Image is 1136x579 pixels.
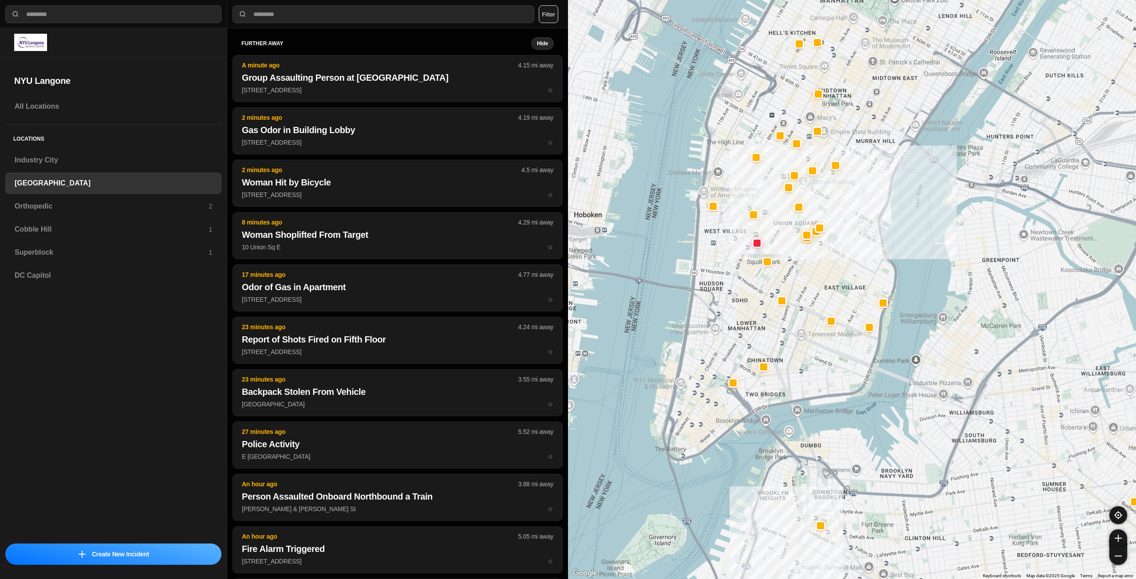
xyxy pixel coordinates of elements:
button: An hour ago3.88 mi awayPerson Assaulted Onboard Northbound a Train[PERSON_NAME] & [PERSON_NAME] S... [233,474,563,521]
button: Filter [539,5,558,23]
p: [GEOGRAPHIC_DATA] [242,400,553,409]
p: 4.24 mi away [518,323,553,331]
a: Cobble Hill1 [5,219,221,240]
p: 3.55 mi away [518,375,553,384]
a: DC Capitol [5,265,221,286]
p: 17 minutes ago [242,270,518,279]
a: iconCreate New Incident [5,544,221,565]
p: A minute ago [242,61,518,70]
span: star [548,505,553,512]
span: star [548,296,553,303]
p: 4.77 mi away [518,270,553,279]
h3: Orthopedic [15,201,209,212]
button: 17 minutes ago4.77 mi awayOdor of Gas in Apartment[STREET_ADDRESS]star [233,264,563,311]
p: 2 minutes ago [242,165,521,174]
a: Terms (opens in new tab) [1080,573,1093,578]
h2: Group Assaulting Person at [GEOGRAPHIC_DATA] [242,71,553,84]
a: All Locations [5,96,221,117]
p: [STREET_ADDRESS] [242,86,553,95]
h2: Report of Shots Fired on Fifth Floor [242,333,553,346]
p: 8 minutes ago [242,218,518,227]
a: [GEOGRAPHIC_DATA] [5,173,221,194]
a: 2 minutes ago4.19 mi awayGas Odor in Building Lobby[STREET_ADDRESS]star [233,138,563,146]
h5: further away [241,40,531,47]
a: Open this area in Google Maps (opens a new window) [570,567,600,579]
p: [STREET_ADDRESS] [242,295,553,304]
p: 4.19 mi away [518,113,553,122]
a: 8 minutes ago4.29 mi awayWoman Shoplifted From Target10 Union Sq Estar [233,243,563,251]
h2: Woman Shoplifted From Target [242,228,553,241]
span: star [548,244,553,251]
a: Orthopedic2 [5,196,221,217]
p: 1 [209,225,212,234]
button: Keyboard shortcuts [983,573,1021,579]
h2: Gas Odor in Building Lobby [242,124,553,136]
button: 2 minutes ago4.19 mi awayGas Odor in Building Lobby[STREET_ADDRESS]star [233,107,563,154]
p: 23 minutes ago [242,375,518,384]
img: icon [79,551,86,558]
h3: Industry City [15,155,212,165]
a: 27 minutes ago5.52 mi awayPolice ActivityE [GEOGRAPHIC_DATA]star [233,453,563,460]
p: Create New Incident [92,550,149,559]
button: 2 minutes ago4.5 mi awayWoman Hit by Bicycle[STREET_ADDRESS]star [233,160,563,207]
p: [STREET_ADDRESS] [242,138,553,147]
p: 1 [209,248,212,257]
span: star [548,401,553,408]
p: An hour ago [242,480,518,488]
h3: Superblock [15,247,209,258]
button: Hide [531,37,554,50]
button: recenter [1109,506,1127,524]
h5: Locations [5,125,221,150]
p: E [GEOGRAPHIC_DATA] [242,452,553,461]
a: Industry City [5,150,221,171]
p: 5.05 mi away [518,532,553,541]
span: star [548,139,553,146]
h2: Person Assaulted Onboard Northbound a Train [242,490,553,503]
button: A minute ago4.15 mi awayGroup Assaulting Person at [GEOGRAPHIC_DATA][STREET_ADDRESS]star [233,55,563,102]
span: star [548,453,553,460]
a: 23 minutes ago4.24 mi awayReport of Shots Fired on Fifth Floor[STREET_ADDRESS]star [233,348,563,355]
h2: Fire Alarm Triggered [242,543,553,555]
h3: [GEOGRAPHIC_DATA] [15,178,212,189]
p: 3.88 mi away [518,480,553,488]
button: 23 minutes ago4.24 mi awayReport of Shots Fired on Fifth Floor[STREET_ADDRESS]star [233,317,563,364]
p: 2 minutes ago [242,113,518,122]
h2: Woman Hit by Bicycle [242,176,553,189]
h3: All Locations [15,101,212,112]
p: 4.5 mi away [521,165,553,174]
a: An hour ago5.05 mi awayFire Alarm Triggered[STREET_ADDRESS]star [233,557,563,565]
a: An hour ago3.88 mi awayPerson Assaulted Onboard Northbound a Train[PERSON_NAME] & [PERSON_NAME] S... [233,505,563,512]
img: search [11,10,20,19]
button: An hour ago5.05 mi awayFire Alarm Triggered[STREET_ADDRESS]star [233,526,563,573]
h2: NYU Langone [14,75,213,87]
img: logo [14,34,47,51]
a: Superblock1 [5,242,221,263]
h3: DC Capitol [15,270,212,281]
a: A minute ago4.15 mi awayGroup Assaulting Person at [GEOGRAPHIC_DATA][STREET_ADDRESS]star [233,86,563,94]
p: [STREET_ADDRESS] [242,190,553,199]
button: 23 minutes ago3.55 mi awayBackpack Stolen From Vehicle[GEOGRAPHIC_DATA]star [233,369,563,416]
span: Map data ©2025 Google [1026,573,1075,578]
button: zoom-out [1109,547,1127,565]
span: star [548,348,553,355]
p: [PERSON_NAME] & [PERSON_NAME] St [242,504,553,513]
p: [STREET_ADDRESS] [242,347,553,356]
a: Report a map error [1098,573,1133,578]
img: zoom-out [1115,552,1122,559]
p: 10 Union Sq E [242,243,553,252]
h2: Police Activity [242,438,553,450]
p: 5.52 mi away [518,427,553,436]
small: Hide [537,40,548,47]
a: 17 minutes ago4.77 mi awayOdor of Gas in Apartment[STREET_ADDRESS]star [233,295,563,303]
img: recenter [1114,511,1122,519]
a: 2 minutes ago4.5 mi awayWoman Hit by Bicycle[STREET_ADDRESS]star [233,191,563,198]
h2: Odor of Gas in Apartment [242,281,553,293]
button: 27 minutes ago5.52 mi awayPolice ActivityE [GEOGRAPHIC_DATA]star [233,421,563,469]
img: search [238,10,247,19]
button: 8 minutes ago4.29 mi awayWoman Shoplifted From Target10 Union Sq Estar [233,212,563,259]
span: star [548,87,553,94]
button: zoom-in [1109,529,1127,547]
a: 23 minutes ago3.55 mi awayBackpack Stolen From Vehicle[GEOGRAPHIC_DATA]star [233,400,563,408]
h3: Cobble Hill [15,224,209,235]
span: star [548,558,553,565]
